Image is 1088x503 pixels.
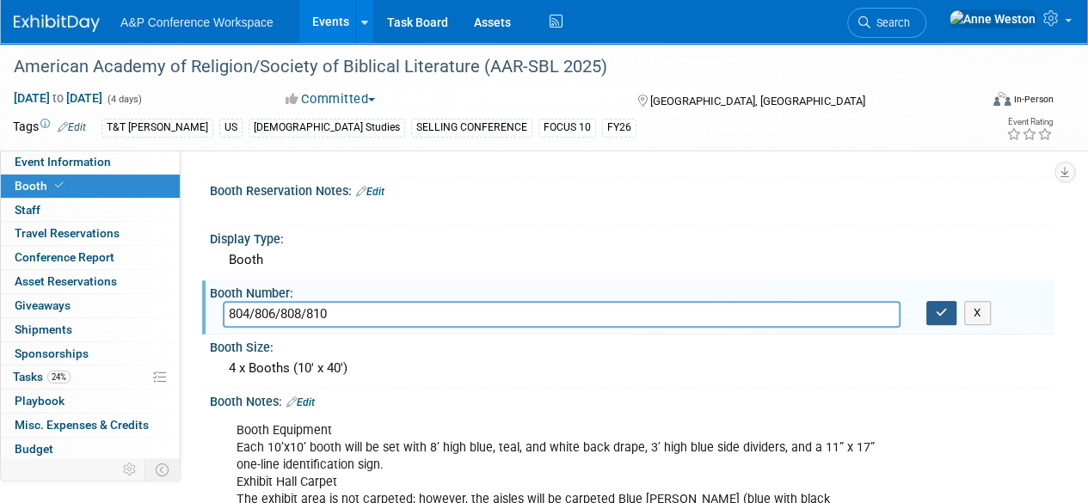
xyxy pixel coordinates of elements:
span: Staff [15,203,40,217]
a: Tasks24% [1,365,180,389]
div: 4 x Booths (10' x 40') [223,355,1041,382]
a: Travel Reservations [1,222,180,245]
td: Personalize Event Tab Strip [115,458,145,481]
span: Conference Report [15,250,114,264]
div: T&T [PERSON_NAME] [101,119,213,137]
span: Shipments [15,322,72,336]
a: Search [847,8,926,38]
div: Booth Size: [210,334,1054,356]
a: Conference Report [1,246,180,269]
button: Committed [280,90,382,108]
div: Booth [223,247,1041,273]
div: Display Type: [210,226,1054,248]
a: Edit [356,186,384,198]
div: FY26 [602,119,636,137]
td: Toggle Event Tabs [145,458,181,481]
span: Giveaways [15,298,71,312]
img: Format-Inperson.png [993,92,1011,106]
div: SELLING CONFERENCE [411,119,532,137]
div: [DEMOGRAPHIC_DATA] Studies [249,119,405,137]
img: Anne Weston [949,9,1036,28]
a: Asset Reservations [1,270,180,293]
span: Event Information [15,155,111,169]
span: Sponsorships [15,347,89,360]
div: FOCUS 10 [538,119,596,137]
div: American Academy of Religion/Society of Biblical Literature (AAR-SBL 2025) [8,52,965,83]
span: to [50,91,66,105]
a: Booth [1,175,180,198]
a: Sponsorships [1,342,180,365]
span: Asset Reservations [15,274,117,288]
a: Event Information [1,150,180,174]
span: Search [870,16,910,29]
span: A&P Conference Workspace [120,15,274,29]
div: Booth Reservation Notes: [210,178,1054,200]
span: Booth [15,179,67,193]
div: Event Format [901,89,1054,115]
span: (4 days) [106,94,142,105]
a: Giveaways [1,294,180,317]
span: Playbook [15,394,65,408]
span: 24% [47,371,71,383]
td: Tags [13,118,86,138]
a: Misc. Expenses & Credits [1,414,180,437]
span: Misc. Expenses & Credits [15,418,149,432]
a: Shipments [1,318,180,341]
div: Booth Number: [210,280,1054,302]
a: Playbook [1,390,180,413]
div: Booth Notes: [210,389,1054,411]
a: Edit [58,121,86,133]
span: Budget [15,442,53,456]
span: Travel Reservations [15,226,120,240]
div: In-Person [1013,93,1054,106]
span: [DATE] [DATE] [13,90,103,106]
div: Event Rating [1006,118,1053,126]
span: [GEOGRAPHIC_DATA], [GEOGRAPHIC_DATA] [649,95,864,107]
div: US [219,119,243,137]
i: Booth reservation complete [55,181,64,190]
a: Staff [1,199,180,222]
span: Tasks [13,370,71,383]
a: Budget [1,438,180,461]
button: X [964,301,991,325]
img: ExhibitDay [14,15,100,32]
a: Edit [286,396,315,408]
